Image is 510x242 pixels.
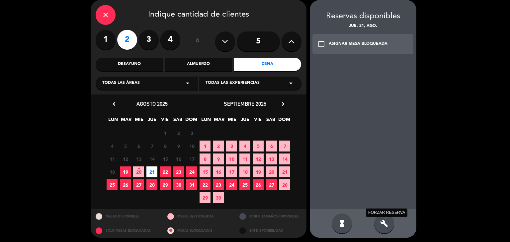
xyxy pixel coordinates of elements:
[239,153,250,164] span: 11
[146,116,157,127] span: JUE
[120,153,131,164] span: 12
[206,80,260,87] span: Todas las experiencias
[186,153,197,164] span: 17
[136,100,168,107] span: agosto 2025
[91,209,163,223] div: MESAS DISPONIBLES
[380,219,388,227] i: build
[173,166,184,177] span: 23
[317,40,325,48] i: check_box_outline_blank
[186,179,197,190] span: 31
[226,166,237,177] span: 17
[201,116,212,127] span: LUN
[146,179,157,190] span: 28
[184,79,192,87] i: arrow_drop_down
[226,153,237,164] span: 10
[234,58,301,71] div: Cena
[279,153,290,164] span: 14
[172,116,183,127] span: SAB
[265,116,276,127] span: SAB
[329,41,387,47] div: ASIGNAR MESA BLOQUEADA
[280,100,287,107] i: chevron_right
[173,141,184,151] span: 9
[133,179,144,190] span: 27
[102,11,110,19] i: close
[173,128,184,139] span: 2
[133,141,144,151] span: 6
[200,153,211,164] span: 8
[278,116,289,127] span: DOM
[279,166,290,177] span: 21
[213,179,224,190] span: 23
[91,223,163,238] div: SOLO MESAS BLOQUEADAS
[234,223,306,238] div: SIN DISPONIBILIDAD
[266,153,277,164] span: 13
[173,153,184,164] span: 16
[137,163,140,174] i: •
[111,100,118,107] i: chevron_left
[160,179,171,190] span: 29
[107,166,118,177] span: 18
[108,116,119,127] span: LUN
[252,116,263,127] span: VIE
[120,141,131,151] span: 5
[224,100,266,107] span: septiembre 2025
[107,141,118,151] span: 4
[160,166,171,177] span: 22
[239,179,250,190] span: 25
[186,166,197,177] span: 24
[102,80,140,87] span: Todas las áreas
[159,116,170,127] span: VIE
[200,141,211,151] span: 1
[239,116,250,127] span: JUE
[186,141,197,151] span: 10
[146,153,157,164] span: 14
[133,116,144,127] span: MIE
[253,141,264,151] span: 5
[266,141,277,151] span: 6
[253,153,264,164] span: 12
[185,116,196,127] span: DOM
[146,141,157,151] span: 7
[162,223,234,238] div: MESAS BLOQUEADAS
[160,153,171,164] span: 15
[213,141,224,151] span: 2
[226,116,237,127] span: MIE
[107,179,118,190] span: 25
[96,5,301,25] div: Indique cantidad de clientes
[121,116,131,127] span: MAR
[200,192,211,203] span: 29
[239,166,250,177] span: 18
[160,30,180,50] label: 4
[287,79,295,87] i: arrow_drop_down
[366,209,407,217] div: FORZAR RESERVA
[239,141,250,151] span: 4
[160,128,171,139] span: 1
[200,166,211,177] span: 15
[234,209,306,223] div: OTROS TAMAÑOS DIPONIBLES
[96,58,163,71] div: Desayuno
[338,219,346,227] i: hourglass_full
[107,153,118,164] span: 11
[279,141,290,151] span: 7
[120,166,131,177] span: 19
[226,179,237,190] span: 24
[139,30,159,50] label: 3
[133,153,144,164] span: 13
[279,179,290,190] span: 28
[186,128,197,139] span: 3
[226,141,237,151] span: 3
[162,209,234,223] div: MESAS RESTRINGIDAS
[187,30,209,53] div: ó
[266,166,277,177] span: 20
[213,166,224,177] span: 16
[213,116,224,127] span: MAR
[133,166,144,177] span: 20
[253,166,264,177] span: 19
[117,30,137,50] label: 2
[146,166,157,177] span: 21
[310,23,416,30] div: jue. 21, ago.
[253,179,264,190] span: 26
[173,179,184,190] span: 30
[120,179,131,190] span: 26
[96,30,116,50] label: 1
